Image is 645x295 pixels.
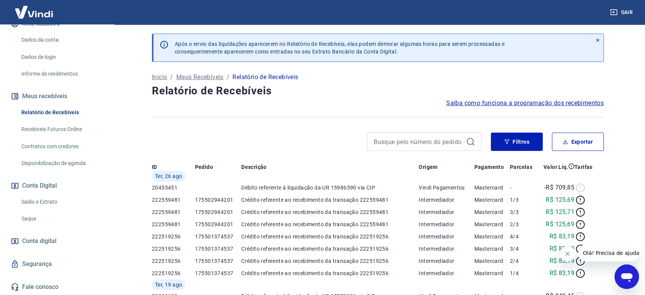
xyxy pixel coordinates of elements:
p: R$ 83,19 [550,244,574,253]
p: ID [152,163,157,171]
p: -R$ 709,85 [544,183,574,192]
a: Saque [18,211,105,227]
p: Intermediador [419,233,474,240]
p: 175502944201 [195,220,241,228]
button: Exportar [552,133,604,151]
p: Crédito referente ao recebimento da transação 222519256 [241,257,419,265]
a: Meus Recebíveis [176,73,224,82]
p: Mastercard [474,233,510,240]
p: 175501374537 [195,233,241,240]
iframe: Mensagem da empresa [578,245,639,261]
img: Vindi [9,0,59,24]
iframe: Botão para abrir a janela de mensagens [614,264,639,289]
a: Saiba como funciona a programação dos recebimentos [446,99,604,108]
p: Crédito referente ao recebimento da transação 222559481 [241,208,419,216]
p: 222519256 [152,257,195,265]
h4: Relatório de Recebíveis [152,83,604,99]
p: 222519256 [152,269,195,277]
p: Crédito referente ao recebimento da transação 222559481 [241,196,419,204]
p: Intermediador [419,208,474,216]
p: - [510,184,537,191]
p: 3/3 [510,208,537,216]
p: 1/3 [510,196,537,204]
p: Crédito referente ao recebimento da transação 222519256 [241,269,419,277]
p: Relatório de Recebíveis [232,73,298,82]
p: Intermediador [419,196,474,204]
p: Origem [419,163,437,171]
span: Olá! Precisa de ajuda? [5,5,64,11]
a: Dados da conta [18,32,105,48]
p: 222559481 [152,208,195,216]
p: 222519256 [152,245,195,253]
a: Informe de rendimentos [18,66,105,82]
p: 4/4 [510,233,537,240]
button: Filtros [491,133,543,151]
p: 2/4 [510,257,537,265]
p: Intermediador [419,245,474,253]
p: R$ 83,19 [550,269,574,278]
a: Saldo e Extrato [18,194,105,210]
p: Mastercard [474,208,510,216]
iframe: Fechar mensagem [560,246,575,261]
p: Vindi Pagamentos [419,184,474,191]
p: Mastercard [474,269,510,277]
p: 222519256 [152,233,195,240]
p: 175502944201 [195,196,241,204]
p: 1/4 [510,269,537,277]
a: Disponibilização de agenda [18,156,105,171]
a: Início [152,73,167,82]
p: 20455451 [152,184,195,191]
p: Mastercard [474,220,510,228]
p: Valor Líq. [543,163,568,171]
a: Conta digital [9,233,105,250]
p: / [170,73,173,82]
input: Busque pelo número do pedido [374,136,463,147]
p: Intermediador [419,220,474,228]
p: Parcelas [510,163,532,171]
p: Crédito referente ao recebimento da transação 222559481 [241,220,419,228]
p: 175501374537 [195,257,241,265]
a: Contratos com credores [18,139,105,154]
p: R$ 83,19 [550,256,574,266]
button: Conta Digital [9,177,105,194]
p: Mastercard [474,257,510,265]
p: 3/4 [510,245,537,253]
p: Mastercard [474,184,510,191]
p: 175501374537 [195,245,241,253]
a: Recebíveis Futuros Online [18,122,105,137]
p: / [227,73,229,82]
p: R$ 125,69 [546,220,574,229]
a: Relatório de Recebíveis [18,105,105,120]
span: Conta digital [22,236,56,246]
button: Meus recebíveis [9,88,105,105]
p: R$ 83,19 [550,232,574,241]
span: Ter, 19 ago [155,281,182,289]
p: Pedido [195,163,213,171]
p: Intermediador [419,269,474,277]
p: Tarifas [574,163,593,171]
p: Intermediador [419,257,474,265]
p: R$ 125,71 [546,207,574,217]
p: Débito referente à liquidação da UR 15986590 via CIP [241,184,419,191]
a: Dados de login [18,49,105,65]
p: Após o envio das liquidações aparecerem no Relatório de Recebíveis, elas podem demorar algumas ho... [175,40,505,55]
p: 222559481 [152,220,195,228]
p: Mastercard [474,245,510,253]
p: Mastercard [474,196,510,204]
p: R$ 125,69 [546,195,574,204]
p: 222559481 [152,196,195,204]
p: Pagamento [474,163,504,171]
p: Descrição [241,163,267,171]
a: Segurança [9,256,105,272]
p: 175501374537 [195,269,241,277]
p: Crédito referente ao recebimento da transação 222519256 [241,245,419,253]
p: 175502944201 [195,208,241,216]
button: Sair [608,5,636,19]
p: 2/3 [510,220,537,228]
p: Crédito referente ao recebimento da transação 222519256 [241,233,419,240]
span: Ter, 26 ago [155,172,182,180]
